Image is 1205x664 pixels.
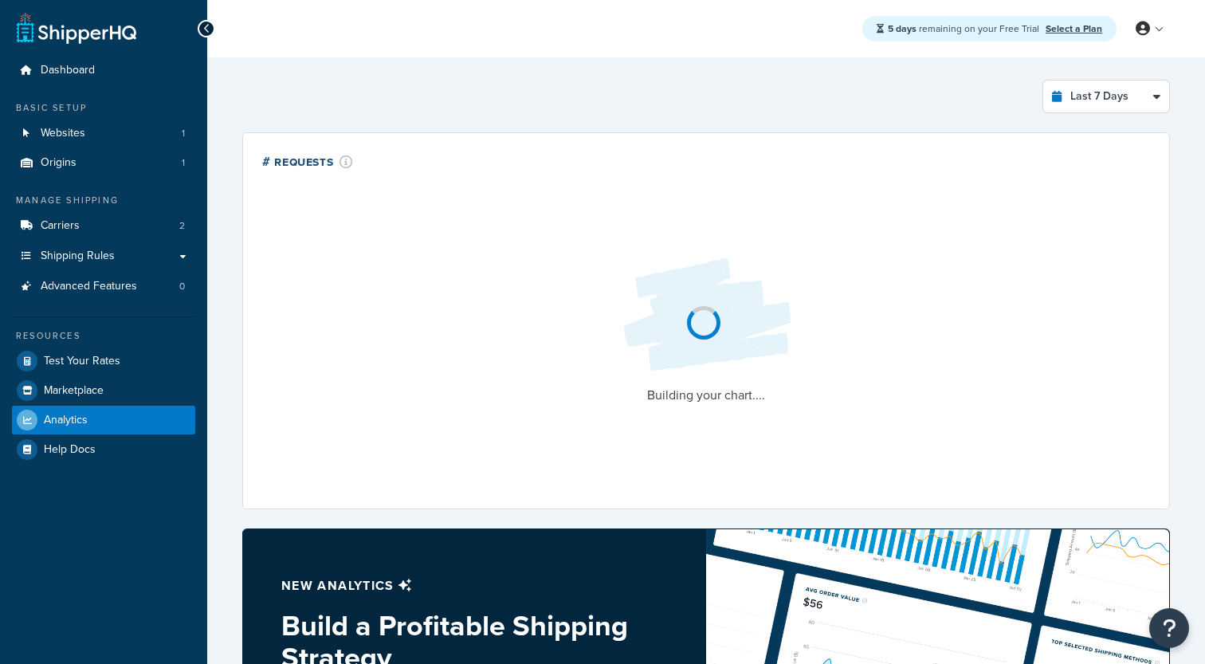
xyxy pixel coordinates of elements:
[41,219,80,233] span: Carriers
[44,414,88,427] span: Analytics
[12,101,195,115] div: Basic Setup
[41,280,137,293] span: Advanced Features
[12,347,195,375] a: Test Your Rates
[12,272,195,301] a: Advanced Features0
[12,242,195,271] a: Shipping Rules
[12,56,195,85] a: Dashboard
[44,384,104,398] span: Marketplace
[12,329,195,343] div: Resources
[12,406,195,434] a: Analytics
[262,152,353,171] div: # Requests
[12,148,195,178] a: Origins1
[1046,22,1102,36] a: Select a Plan
[281,575,668,597] p: New analytics
[12,376,195,405] a: Marketplace
[41,127,85,140] span: Websites
[610,246,802,384] img: Loading...
[12,211,195,241] li: Carriers
[182,156,185,170] span: 1
[12,148,195,178] li: Origins
[1149,608,1189,648] button: Open Resource Center
[44,355,120,368] span: Test Your Rates
[12,211,195,241] a: Carriers2
[12,272,195,301] li: Advanced Features
[182,127,185,140] span: 1
[179,219,185,233] span: 2
[12,119,195,148] a: Websites1
[888,22,1042,36] span: remaining on your Free Trial
[41,249,115,263] span: Shipping Rules
[44,443,96,457] span: Help Docs
[888,22,917,36] strong: 5 days
[12,119,195,148] li: Websites
[41,64,95,77] span: Dashboard
[179,280,185,293] span: 0
[12,194,195,207] div: Manage Shipping
[610,384,802,407] p: Building your chart....
[12,435,195,464] a: Help Docs
[41,156,77,170] span: Origins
